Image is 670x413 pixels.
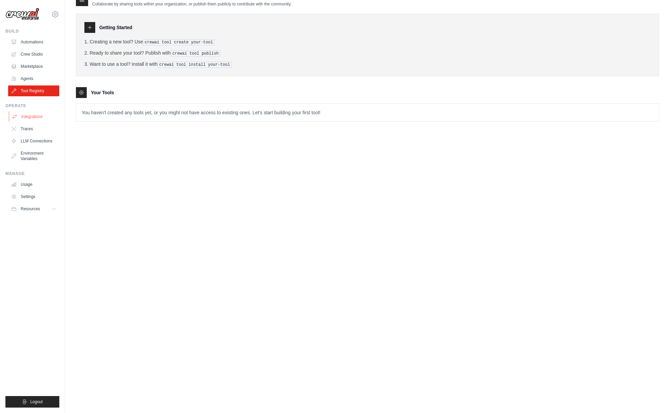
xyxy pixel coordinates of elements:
[5,171,59,176] div: Manage
[158,62,232,68] pre: crewai tool install your-tool
[8,136,59,146] a: LLM Connections
[91,89,114,96] h3: Your Tools
[84,38,651,45] li: Creating a new tool? Use
[8,49,59,60] a: Crew Studio
[8,191,59,202] a: Settings
[5,103,59,109] div: Operate
[8,85,59,96] a: Tool Registry
[9,111,60,122] a: Integrations
[76,104,659,121] p: You haven't created any tools yet, or you might not have access to existing ones. Let's start bui...
[84,61,651,68] li: Want to use a tool? Install it with
[30,399,43,405] span: Logout
[92,1,291,7] p: Collaborate by sharing tools within your organization, or publish them publicly to contribute wit...
[21,206,40,212] span: Resources
[8,179,59,190] a: Usage
[8,203,59,214] button: Resources
[8,148,59,164] a: Environment Variables
[8,73,59,84] a: Agents
[5,28,59,34] div: Build
[143,39,215,45] pre: crewai tool create your-tool
[8,37,59,47] a: Automations
[99,24,132,31] h3: Getting Started
[5,8,39,21] img: Logo
[8,123,59,134] a: Traces
[8,61,59,72] a: Marketplace
[84,50,651,57] li: Ready to share your tool? Publish with
[171,51,221,57] pre: crewai tool publish
[5,396,59,408] button: Logout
